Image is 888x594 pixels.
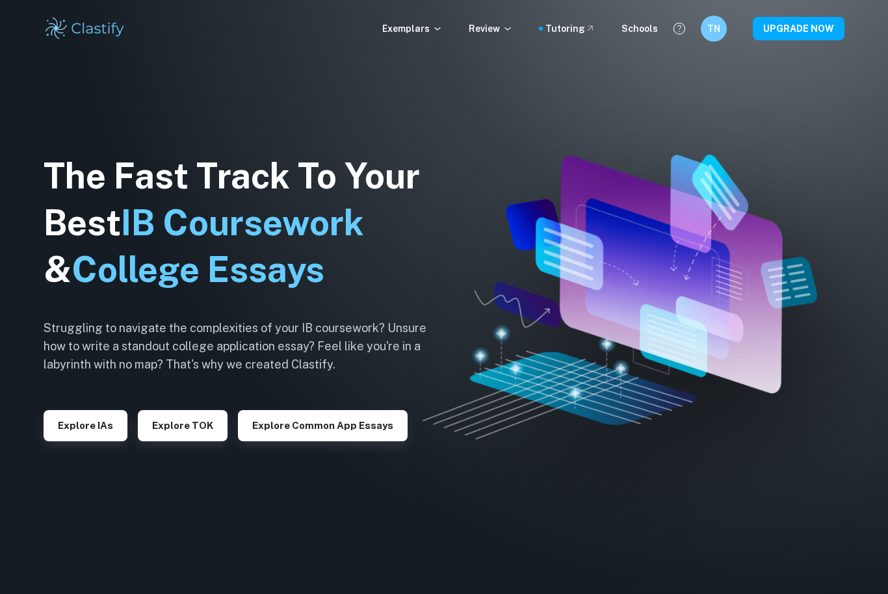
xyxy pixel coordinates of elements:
[382,21,443,36] p: Exemplars
[72,249,324,290] span: College Essays
[44,410,127,441] button: Explore IAs
[545,21,595,36] a: Tutoring
[121,202,364,243] span: IB Coursework
[753,17,844,40] button: UPGRADE NOW
[44,153,447,293] h1: The Fast Track To Your Best &
[621,21,658,36] a: Schools
[701,16,727,42] button: TN
[707,21,722,36] h6: TN
[44,419,127,431] a: Explore IAs
[423,155,817,440] img: Clastify hero
[44,319,447,374] h6: Struggling to navigate the complexities of your IB coursework? Unsure how to write a standout col...
[44,16,126,42] img: Clastify logo
[238,419,408,431] a: Explore Common App essays
[469,21,513,36] p: Review
[238,410,408,441] button: Explore Common App essays
[138,410,228,441] button: Explore TOK
[138,419,228,431] a: Explore TOK
[668,18,690,40] button: Help and Feedback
